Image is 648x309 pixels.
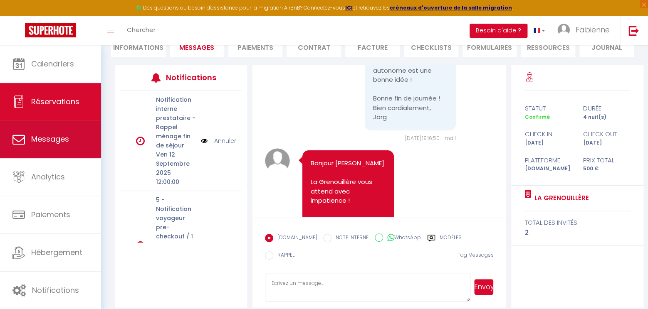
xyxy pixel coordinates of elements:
[31,172,65,182] span: Analytics
[31,96,79,107] span: Réservations
[474,279,494,295] button: Envoyer
[25,23,76,37] img: Super Booking
[345,37,400,57] li: Facture
[519,139,577,147] div: [DATE]
[390,4,512,11] a: créneaux d'ouverture de la salle migration
[156,195,195,259] p: 5 - Notification voyageur pre-checkout / 1 jour avant départ
[121,16,162,45] a: Chercher
[201,241,208,250] img: NO IMAGE
[331,234,369,243] label: NOTE INTERNE
[345,4,353,11] a: ICI
[273,251,294,260] label: RAPPEL
[457,251,493,258] span: Tag Messages
[577,129,636,139] div: check out
[7,3,32,28] button: Ouvrir le widget de chat LiveChat
[524,218,630,228] div: total des invités
[265,148,290,173] img: avatar.png
[31,134,69,144] span: Messages
[111,37,166,57] li: Informations
[383,233,421,243] label: WhatsApp
[519,129,577,139] div: check in
[156,150,195,186] p: Ven 12 Septembre 2025 12:00:00
[577,165,636,173] div: 500 €
[31,59,74,69] span: Calendriers
[32,285,79,295] span: Notifications
[577,113,636,121] div: 4 nuit(s)
[166,68,216,87] h3: Notifications
[440,234,462,244] label: Modèles
[524,113,549,120] span: Confirmé
[273,234,317,243] label: [DOMAIN_NAME]
[521,37,575,57] li: Ressources
[519,103,577,113] div: statut
[577,155,636,165] div: Prix total
[470,24,527,38] button: Besoin d'aide ?
[577,103,636,113] div: durée
[519,155,577,165] div: Plateforme
[519,165,577,173] div: [DOMAIN_NAME]
[404,37,458,57] li: CHECKLISTS
[557,24,570,36] img: ...
[628,25,639,36] img: logout
[531,193,589,203] a: La Grenouillère
[577,139,636,147] div: [DATE]
[179,43,214,52] span: Messages
[405,135,456,142] span: [DATE] 18:16:50 - mail
[228,37,283,57] li: Paiements
[156,95,195,150] p: Notification interne prestataire - Rappel ménage fin de séjour
[287,37,341,57] li: Contrat
[579,37,634,57] li: Journal
[214,241,236,250] a: Annuler
[201,136,208,145] img: NO IMAGE
[463,37,517,57] li: FORMULAIRES
[551,16,620,45] a: ... Fabienne
[127,25,156,34] span: Chercher
[31,209,70,220] span: Paiements
[524,228,630,238] div: 2
[214,136,236,145] a: Annuler
[575,25,609,35] span: Fabienne
[31,247,82,257] span: Hébergement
